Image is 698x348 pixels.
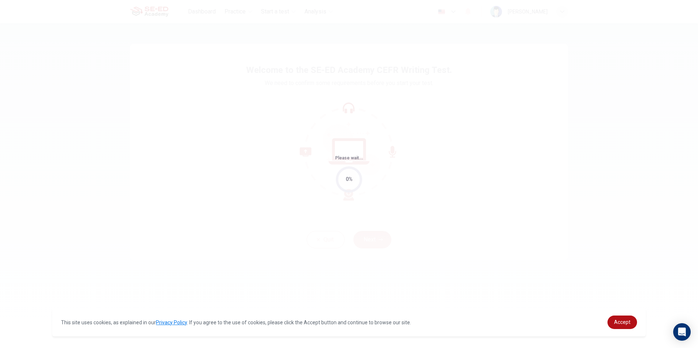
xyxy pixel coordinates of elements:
[61,320,411,325] span: This site uses cookies, as explained in our . If you agree to the use of cookies, please click th...
[156,320,187,325] a: Privacy Policy
[335,155,363,161] span: Please wait...
[673,323,691,341] div: Open Intercom Messenger
[346,175,353,183] div: 0%
[614,319,630,325] span: Accept
[52,308,645,336] div: cookieconsent
[607,316,637,329] a: dismiss cookie message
